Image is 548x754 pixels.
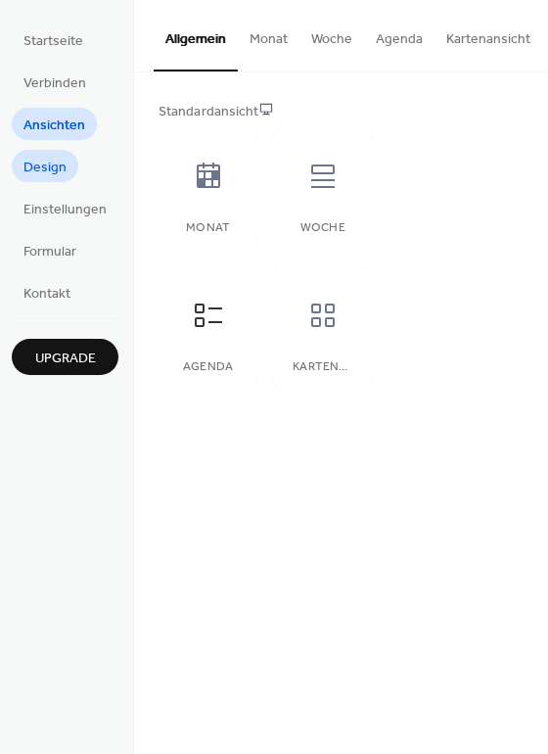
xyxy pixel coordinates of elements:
div: Agenda [178,360,238,374]
span: Formular [23,242,76,262]
span: Design [23,158,67,178]
span: Startseite [23,31,83,52]
span: Einstellungen [23,200,107,220]
div: Kartenansicht [293,360,352,374]
span: Verbinden [23,73,86,94]
button: Upgrade [12,339,118,375]
a: Kontakt [12,276,82,308]
div: Standardansicht [159,102,520,122]
span: Ansichten [23,116,85,136]
a: Einstellungen [12,192,118,224]
a: Ansichten [12,108,97,140]
a: Verbinden [12,66,98,98]
a: Formular [12,234,88,266]
div: Woche [293,221,352,235]
span: Upgrade [35,349,96,369]
span: Kontakt [23,284,70,305]
a: Startseite [12,24,95,56]
a: Design [12,150,78,182]
div: Monat [178,221,238,235]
